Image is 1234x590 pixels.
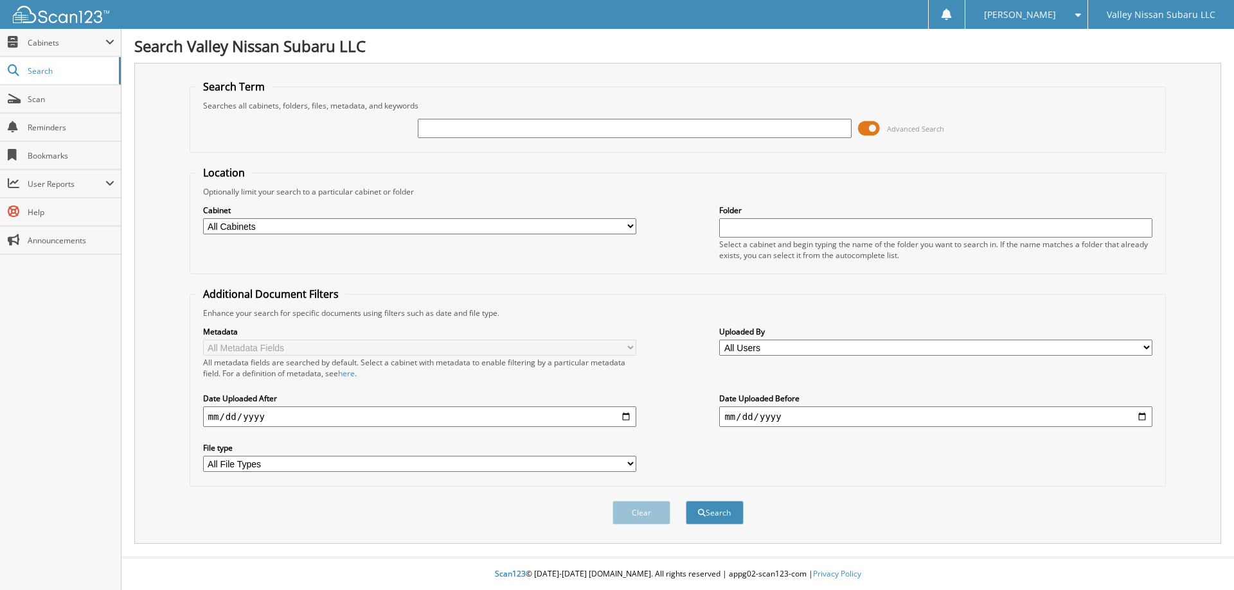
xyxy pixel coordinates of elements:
[1107,11,1215,19] span: Valley Nissan Subaru LLC
[984,11,1056,19] span: [PERSON_NAME]
[203,442,636,453] label: File type
[197,166,251,180] legend: Location
[613,501,670,525] button: Clear
[203,406,636,427] input: start
[719,326,1152,337] label: Uploaded By
[197,80,271,94] legend: Search Term
[121,559,1234,590] div: © [DATE]-[DATE] [DOMAIN_NAME]. All rights reserved | appg02-scan123-com |
[197,100,1159,111] div: Searches all cabinets, folders, files, metadata, and keywords
[203,326,636,337] label: Metadata
[719,205,1152,216] label: Folder
[887,124,944,134] span: Advanced Search
[28,235,114,246] span: Announcements
[495,568,526,579] span: Scan123
[28,207,114,218] span: Help
[813,568,861,579] a: Privacy Policy
[203,393,636,404] label: Date Uploaded After
[28,122,114,133] span: Reminders
[28,65,112,76] span: Search
[686,501,744,525] button: Search
[197,308,1159,318] div: Enhance your search for specific documents using filters such as date and file type.
[28,94,114,105] span: Scan
[203,357,636,379] div: All metadata fields are searched by default. Select a cabinet with metadata to enable filtering b...
[197,287,345,301] legend: Additional Document Filters
[134,35,1221,56] h1: Search Valley Nissan Subaru LLC
[13,6,109,23] img: scan123-logo-white.svg
[719,393,1152,404] label: Date Uploaded Before
[719,239,1152,261] div: Select a cabinet and begin typing the name of the folder you want to search in. If the name match...
[203,205,636,216] label: Cabinet
[28,37,105,48] span: Cabinets
[338,368,355,379] a: here
[719,406,1152,427] input: end
[197,186,1159,197] div: Optionally limit your search to a particular cabinet or folder
[28,150,114,161] span: Bookmarks
[28,178,105,189] span: User Reports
